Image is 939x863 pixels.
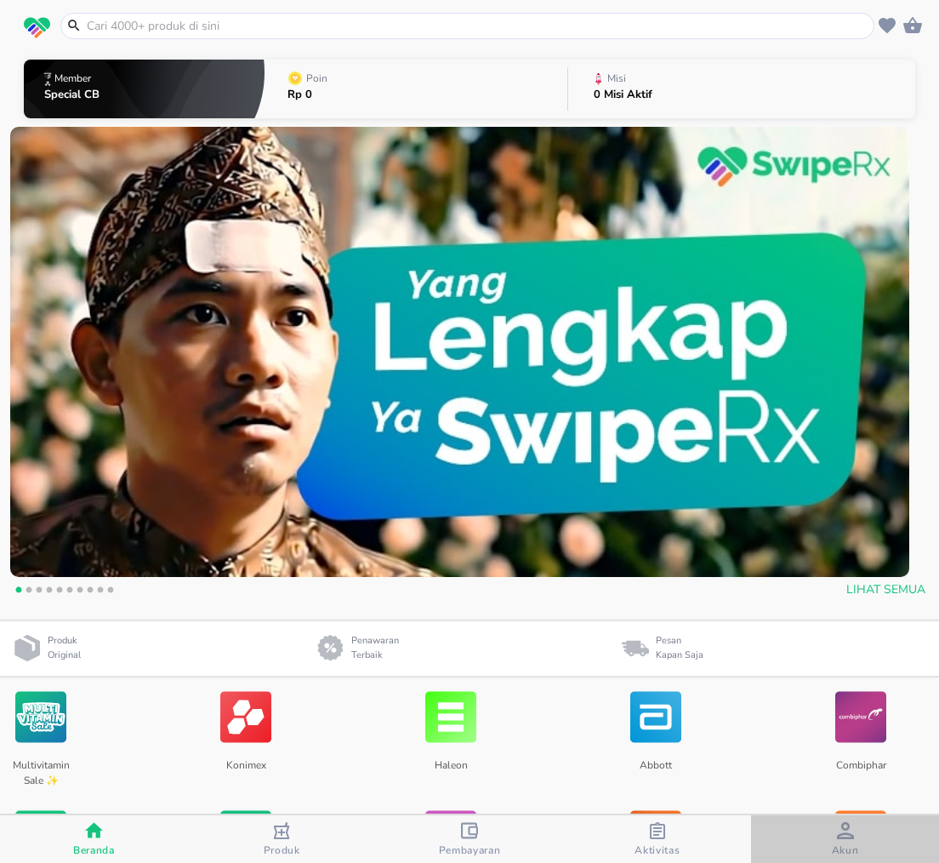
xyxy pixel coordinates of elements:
p: Multivitamin Sale ✨ [7,752,74,792]
button: 10 [102,584,119,601]
span: Beranda [73,843,115,857]
button: 8 [82,584,99,601]
button: 4 [41,584,58,601]
img: Abbott [630,683,681,752]
span: Akun [832,843,859,857]
p: Misi [607,73,626,83]
button: Produk [188,815,376,863]
button: Pembayaran [376,815,564,863]
img: Konimex [220,683,271,752]
p: Pesan Kapan Saja [656,634,703,662]
p: 0 Misi Aktif [594,89,652,100]
button: 9 [92,584,109,601]
button: 2 [20,584,37,601]
span: Pembayaran [439,843,501,857]
button: PoinRp 0 [265,55,567,123]
img: logo_swiperx_s.bd005f3b.svg [24,17,50,39]
span: Aktivitas [635,843,680,857]
button: 3 [31,584,48,601]
img: Multivitamin Sale ✨ [15,683,66,752]
img: Combiphar [835,683,886,752]
span: Lihat Semua [846,580,925,601]
p: Rp 0 [287,89,331,100]
img: 4fabec04-7a90-48a5-87fd-181eccac3bd4.jpeg [10,127,909,577]
button: 7 [71,584,88,601]
button: Akun [751,815,939,863]
button: MemberSpecial CB [24,55,265,123]
button: 5 [51,584,68,601]
button: 1 [10,584,27,601]
button: Misi0 Misi Aktif [568,55,916,123]
p: Special CB [44,89,100,100]
button: Aktivitas [563,815,751,863]
p: Member [54,73,91,83]
img: Haleon [425,683,476,752]
p: Penawaran Terbaik [351,634,406,662]
p: Poin [306,73,327,83]
button: Lihat Semua [839,574,929,606]
p: Konimex [212,752,279,792]
p: Produk Original [48,634,88,662]
p: Abbott [622,752,689,792]
button: 6 [61,584,78,601]
input: Cari 4000+ produk di sini [85,17,870,35]
span: Produk [264,843,300,857]
p: Haleon [417,752,484,792]
p: Combiphar [827,752,894,792]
